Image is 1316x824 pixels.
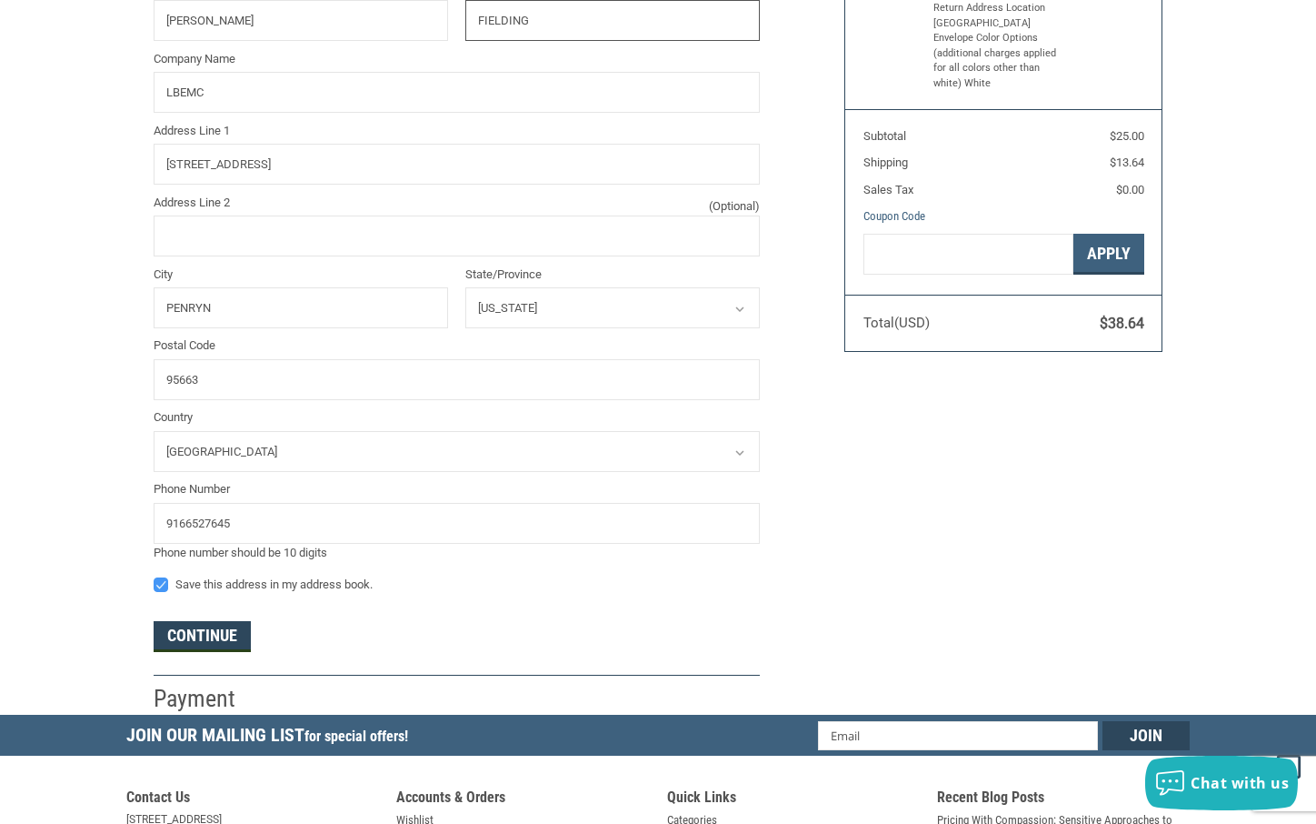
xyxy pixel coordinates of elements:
label: Save this address in my address book. [154,578,760,592]
input: Join [1102,721,1190,750]
span: Shipping [863,156,908,169]
span: $13.64 [1110,156,1144,169]
span: $38.64 [1100,315,1144,332]
span: Total (USD) [863,315,930,331]
h5: Contact Us [126,789,379,811]
button: Apply [1073,234,1144,275]
span: for special offers! [304,728,408,745]
label: Address Line 1 [154,122,760,140]
h2: Payment [154,684,260,714]
button: Continue [154,621,251,652]
button: Chat with us [1145,756,1298,810]
label: Company Name [154,50,760,68]
h5: Recent Blog Posts [937,789,1190,811]
label: Country [154,408,760,427]
small: (Optional) [709,197,760,216]
li: Envelope Color Options (additional charges applied for all colors other than white) White [933,31,1070,91]
span: Subtotal [863,129,906,143]
span: $0.00 [1116,183,1144,196]
input: Email [818,721,1099,750]
span: $25.00 [1110,129,1144,143]
a: Coupon Code [863,209,925,223]
h5: Quick Links [667,789,920,811]
label: Postal Code [154,337,760,355]
label: Address Line 2 [154,194,760,212]
h5: Accounts & Orders [396,789,649,811]
h5: Join Our Mailing List [126,715,417,761]
input: Gift Certificate or Coupon Code [863,234,1073,275]
span: Sales Tax [863,183,913,196]
label: City [154,266,448,284]
span: Chat with us [1191,773,1289,793]
label: State/Province [465,266,760,284]
div: Phone number should be 10 digits [154,544,760,562]
label: Phone Number [154,480,760,498]
li: Return Address Location [GEOGRAPHIC_DATA] [933,1,1070,31]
